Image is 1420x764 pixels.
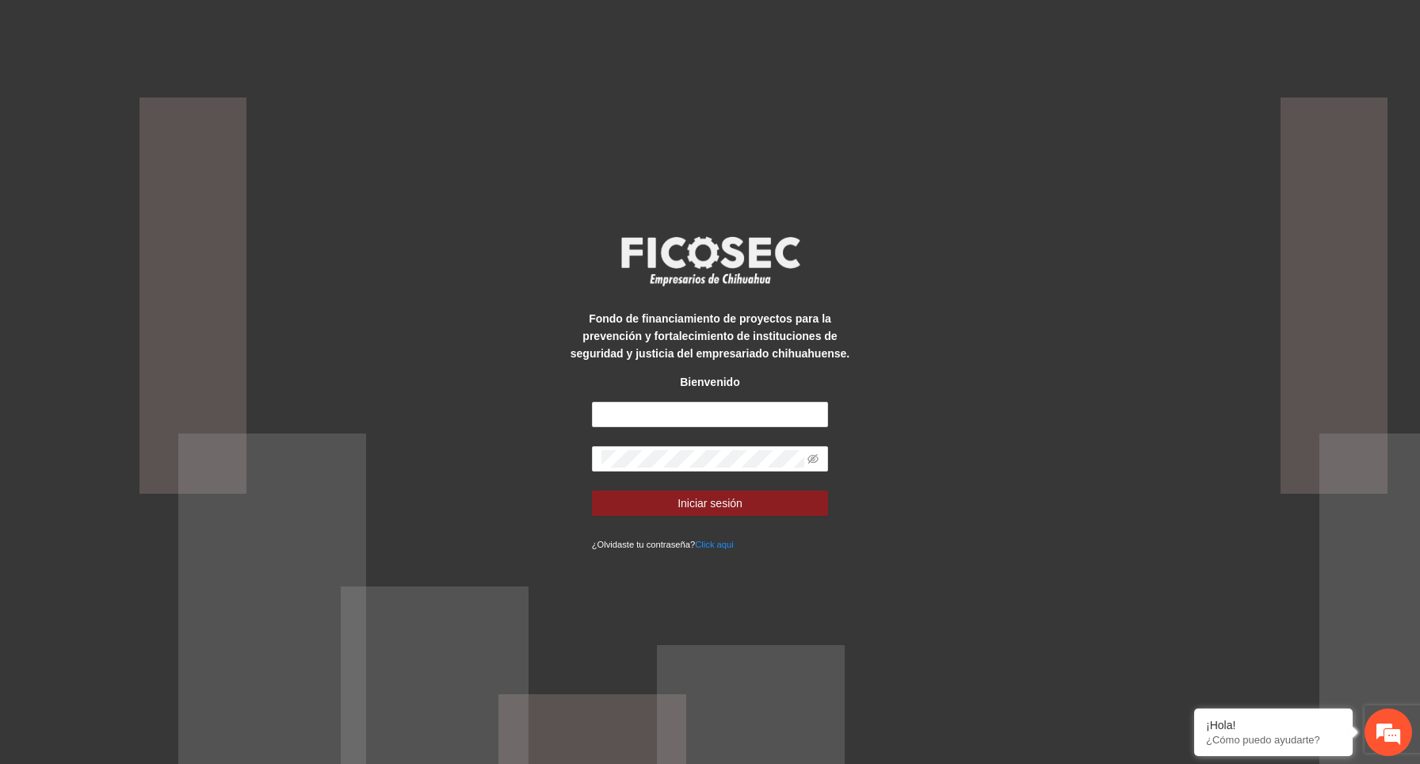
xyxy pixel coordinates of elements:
[680,376,739,388] strong: Bienvenido
[695,540,734,549] a: Click aqui
[1206,719,1341,732] div: ¡Hola!
[592,540,734,549] small: ¿Olvidaste tu contraseña?
[807,453,819,464] span: eye-invisible
[611,231,809,290] img: logo
[1206,734,1341,746] p: ¿Cómo puedo ayudarte?
[592,491,829,516] button: Iniciar sesión
[678,495,742,512] span: Iniciar sesión
[571,312,849,360] strong: Fondo de financiamiento de proyectos para la prevención y fortalecimiento de instituciones de seg...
